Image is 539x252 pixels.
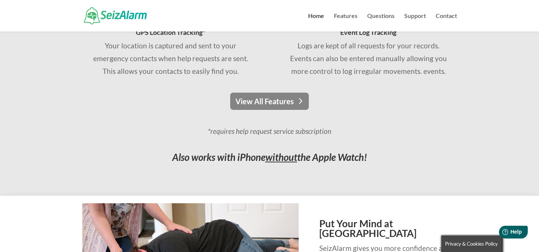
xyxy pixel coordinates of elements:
a: Contact [436,13,457,31]
a: Questions [367,13,395,31]
span: GPS Location Tracking* [136,28,205,36]
a: Home [308,13,324,31]
h2: Put Your Mind at [GEOGRAPHIC_DATA] [319,219,457,242]
a: Support [404,13,426,31]
iframe: Help widget launcher [472,223,531,244]
a: View All Features [230,93,309,110]
em: *requires help request service subscription [208,127,331,135]
span: Privacy & Cookies Policy [445,241,498,247]
img: SeizAlarm [84,7,147,24]
div: Your location is captured and sent to your emergency contacts when help requests are sent. This a... [90,39,251,78]
em: Also works with iPhone the Apple Watch! [172,151,367,163]
p: Logs are kept of all requests for your records. Events can also be entered manually allowing you ... [288,39,449,78]
span: without [265,151,297,163]
a: Features [334,13,357,31]
span: Event Log Tracking [340,28,396,36]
